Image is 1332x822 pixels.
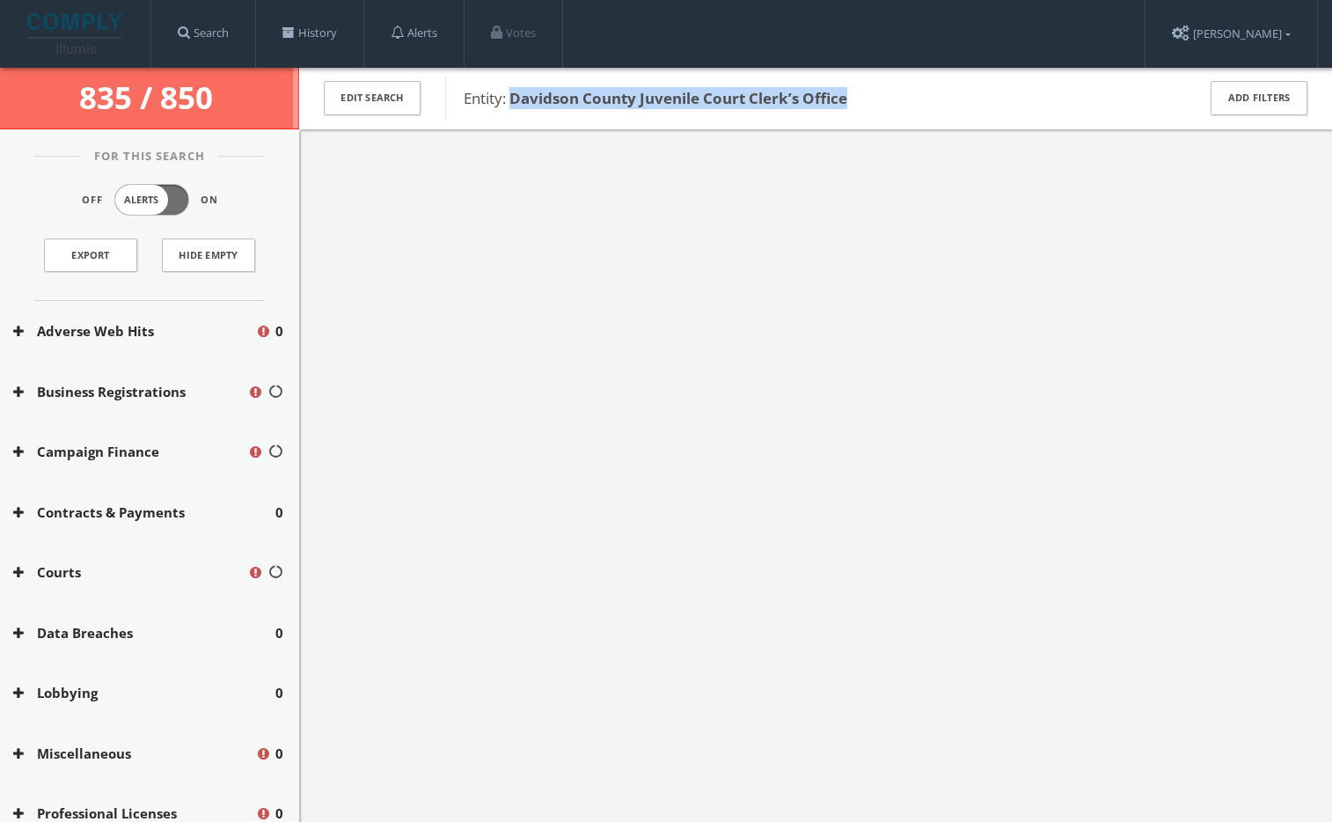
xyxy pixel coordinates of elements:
button: Lobbying [13,683,275,703]
span: For This Search [81,148,218,165]
button: Miscellaneous [13,744,255,764]
button: Courts [13,562,247,583]
img: illumis [27,13,126,54]
button: Campaign Finance [13,442,247,462]
span: 0 [275,744,283,764]
button: Add Filters [1211,81,1307,115]
span: On [201,193,218,208]
b: Davidson County Juvenile Court Clerk’s Office [509,88,847,108]
button: Data Breaches [13,623,275,643]
button: Contracts & Payments [13,503,275,523]
button: Business Registrations [13,382,247,402]
button: Hide Empty [162,239,255,272]
button: Edit Search [324,81,421,115]
span: Entity: [464,88,847,108]
span: 835 / 850 [79,77,220,118]
span: 0 [275,503,283,523]
span: 0 [275,321,283,341]
span: 0 [275,623,283,643]
span: Off [82,193,103,208]
span: 0 [275,683,283,703]
button: Adverse Web Hits [13,321,255,341]
a: Export [44,239,137,272]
